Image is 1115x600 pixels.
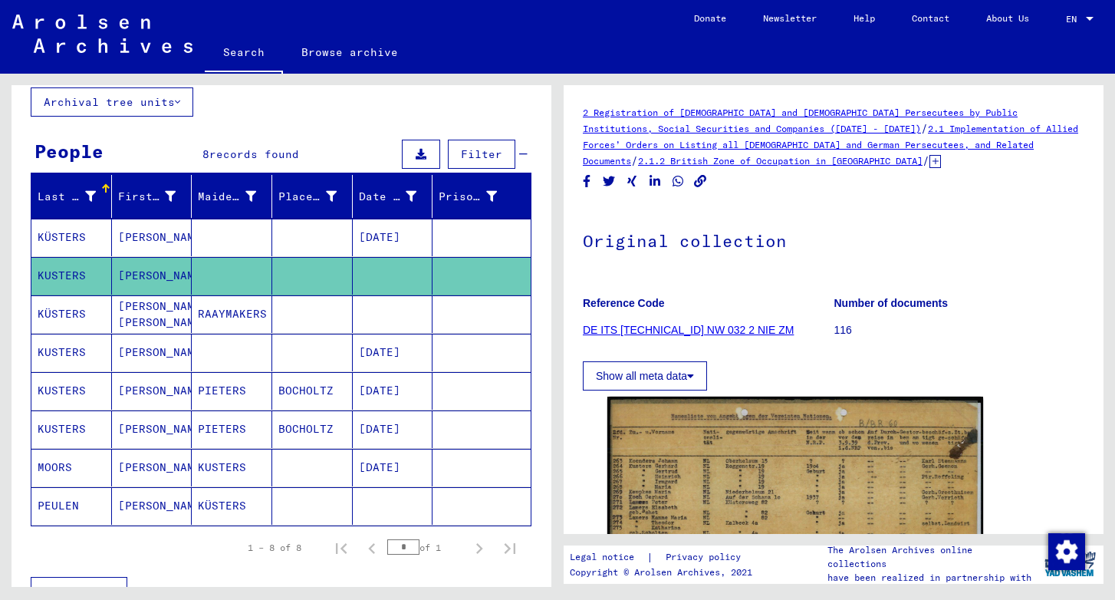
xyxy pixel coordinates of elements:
div: First Name [118,184,196,209]
a: Privacy policy [653,549,759,565]
div: Last Name [38,184,115,209]
mat-cell: [PERSON_NAME] [112,449,192,486]
h1: Original collection [583,206,1084,273]
mat-cell: [PERSON_NAME] [112,372,192,410]
a: Legal notice [570,549,646,565]
a: DE ITS [TECHNICAL_ID] NW 032 2 NIE ZM [583,324,794,336]
button: Show all meta data [583,361,707,391]
mat-cell: KUSTERS [192,449,272,486]
a: 2.1 Implementation of Allied Forces’ Orders on Listing all [DEMOGRAPHIC_DATA] and German Persecut... [583,123,1078,166]
mat-cell: BOCHOLTZ [272,372,353,410]
span: Filter [461,147,502,161]
button: Share on Xing [624,172,640,191]
div: Change consent [1048,532,1084,569]
button: Previous page [357,532,387,563]
mat-cell: KUSTERS [31,257,112,295]
mat-header-cell: First Name [112,175,192,218]
mat-cell: [DATE] [353,449,433,486]
span: records found [209,147,299,161]
a: 2 Registration of [DEMOGRAPHIC_DATA] and [DEMOGRAPHIC_DATA] Persecutees by Public Institutions, S... [583,107,1018,134]
span: / [631,153,638,167]
mat-cell: [PERSON_NAME] [PERSON_NAME] [112,295,192,333]
button: Archival tree units [31,87,193,117]
div: Prisoner # [439,189,497,205]
div: 1 – 8 of 8 [248,541,301,555]
span: 8 [202,147,209,161]
div: First Name [118,189,176,205]
a: 2.1.2 British Zone of Occupation in [GEOGRAPHIC_DATA] [638,155,923,166]
button: Last page [495,532,525,563]
mat-header-cell: Last Name [31,175,112,218]
mat-cell: KUSTERS [31,334,112,371]
img: Arolsen_neg.svg [12,15,192,53]
mat-cell: [DATE] [353,372,433,410]
span: / [921,121,928,135]
button: Copy link [692,172,709,191]
div: People [35,137,104,165]
mat-cell: KUSTERS [31,410,112,448]
mat-cell: KÜSTERS [192,487,272,525]
a: Search [205,34,283,74]
button: Share on Facebook [579,172,595,191]
div: | [570,549,759,565]
mat-cell: [PERSON_NAME] [112,487,192,525]
button: Filter [448,140,515,169]
mat-cell: KUSTERS [31,372,112,410]
mat-cell: KÜSTERS [31,295,112,333]
mat-cell: PIETERS [192,372,272,410]
mat-cell: [DATE] [353,334,433,371]
b: Number of documents [834,297,949,309]
div: Maiden Name [198,189,256,205]
div: of 1 [387,540,464,555]
mat-cell: PEULEN [31,487,112,525]
mat-header-cell: Date of Birth [353,175,433,218]
mat-cell: BOCHOLTZ [272,410,353,448]
span: / [923,153,929,167]
p: The Arolsen Archives online collections [827,543,1036,571]
p: Copyright © Arolsen Archives, 2021 [570,565,759,579]
button: Share on Twitter [601,172,617,191]
div: Date of Birth [359,184,436,209]
img: yv_logo.png [1041,545,1099,583]
div: Place of Birth [278,189,337,205]
mat-cell: MOORS [31,449,112,486]
img: Change consent [1048,533,1085,570]
a: Browse archive [283,34,416,71]
div: Last Name [38,189,96,205]
button: Next page [464,532,495,563]
mat-cell: [DATE] [353,410,433,448]
mat-header-cell: Place of Birth [272,175,353,218]
span: Show less [44,585,106,598]
p: have been realized in partnership with [827,571,1036,585]
div: Prisoner # [439,184,516,209]
mat-header-cell: Maiden Name [192,175,272,218]
div: Place of Birth [278,184,356,209]
div: Maiden Name [198,184,275,209]
div: Date of Birth [359,189,417,205]
mat-header-cell: Prisoner # [433,175,531,218]
p: 116 [834,322,1085,338]
button: Share on WhatsApp [670,172,686,191]
mat-cell: [PERSON_NAME] [112,410,192,448]
mat-cell: [DATE] [353,219,433,256]
b: Reference Code [583,297,665,309]
button: Share on LinkedIn [647,172,663,191]
mat-cell: [PERSON_NAME] [112,257,192,295]
mat-cell: PIETERS [192,410,272,448]
button: First page [326,532,357,563]
mat-cell: KÜSTERS [31,219,112,256]
mat-cell: [PERSON_NAME] [112,334,192,371]
span: EN [1066,14,1083,25]
mat-cell: RAAYMAKERS [192,295,272,333]
mat-cell: [PERSON_NAME] [112,219,192,256]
